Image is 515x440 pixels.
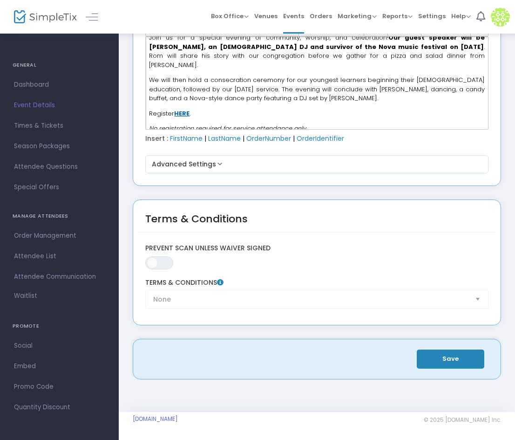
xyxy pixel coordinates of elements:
h4: PROMOTE [13,317,106,336]
strong: Our guest speaker will be [PERSON_NAME], an [DEMOGRAPHIC_DATA] DJ and survivor of the Nova music ... [149,33,484,51]
span: Help [451,12,471,21]
span: Times & Tickets [14,120,105,132]
span: © 2025 [DOMAIN_NAME] Inc. [424,416,501,424]
span: FirstName [170,134,203,143]
button: Save [417,350,484,369]
span: Quantity Discount [14,401,105,413]
button: Advanced Settings [149,159,485,170]
span: . [190,109,190,118]
span: Special Offers [14,181,105,193]
span: Orders [310,4,332,28]
span: Marketing [338,12,377,21]
span: Events [283,4,304,28]
label: Terms & Conditions [145,279,489,287]
span: Attendee Communication [14,271,105,283]
div: Rich Text Editor, main [145,36,489,130]
span: Embed [14,360,105,372]
span: | [204,134,206,143]
span: Attendee Questions [14,161,105,173]
span: Box Office [211,12,249,21]
span: We will then hold a consecration ceremony for our youngest learners beginning their [DEMOGRAPHIC_... [149,76,484,103]
span: Event Details [14,99,105,111]
span: Promo Code [14,381,105,393]
label: Prevent Scan Unless Waiver Signed [145,244,489,253]
span: Insert : [145,134,168,143]
h4: MANAGE ATTENDEES [13,207,106,226]
span: Social [14,340,105,352]
i: No registration required for service attendance only. [149,124,307,133]
span: | [293,134,295,143]
span: Dashboard [14,79,105,91]
span: Order Management [14,230,105,242]
span: Waitlist [14,291,37,301]
div: Terms & Conditions [145,211,248,239]
span: Join us for a special evening of community, worship, and celebration! . Rom will share his story ... [149,33,484,69]
span: Season Packages [14,140,105,152]
a: [DOMAIN_NAME] [133,415,178,423]
span: Attendee List [14,250,105,262]
span: Register [149,109,174,118]
span: Settings [418,4,446,28]
h4: GENERAL [13,56,106,75]
span: | [243,134,244,143]
span: OrderNumber [246,134,291,143]
span: OrderIdentifier [297,134,344,143]
span: LastName [208,134,241,143]
span: Venues [254,4,278,28]
a: HERE [174,109,190,118]
span: Reports [382,12,413,21]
